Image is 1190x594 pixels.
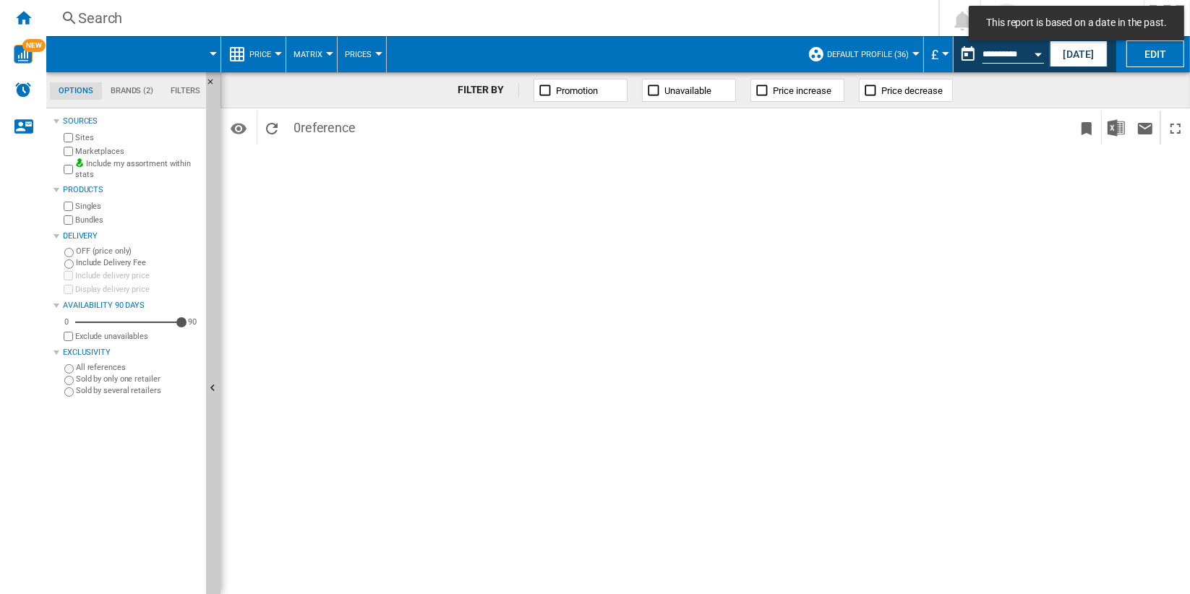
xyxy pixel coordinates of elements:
[750,79,844,102] button: Price increase
[64,364,74,374] input: All references
[64,376,74,385] input: Sold by only one retailer
[75,215,200,225] label: Bundles
[1131,111,1160,145] button: Send this report by email
[249,50,271,59] span: Price
[64,133,73,142] input: Sites
[294,36,330,72] button: Matrix
[859,79,953,102] button: Price decrease
[184,317,200,327] div: 90
[75,284,200,295] label: Display delivery price
[301,120,356,135] span: reference
[14,81,32,98] img: alerts-logo.svg
[76,246,200,257] label: OFF (price only)
[1108,119,1125,137] img: excel-24x24.png
[924,36,954,72] md-menu: Currency
[345,50,372,59] span: Prices
[982,16,1171,30] span: This report is based on a date in the past.
[76,362,200,373] label: All references
[64,332,73,341] input: Display delivery price
[64,248,74,257] input: OFF (price only)
[102,82,162,100] md-tab-item: Brands (2)
[63,184,200,196] div: Products
[63,231,200,242] div: Delivery
[162,82,209,100] md-tab-item: Filters
[664,85,711,96] span: Unavailable
[63,116,200,127] div: Sources
[75,158,200,181] label: Include my assortment within stats
[61,317,72,327] div: 0
[827,36,916,72] button: Default profile (36)
[75,270,200,281] label: Include delivery price
[206,72,223,98] button: Hide
[64,160,73,178] input: Include my assortment within stats
[75,146,200,157] label: Marketplaces
[75,315,181,330] md-slider: Availability
[75,132,200,143] label: Sites
[1126,40,1184,67] button: Edit
[228,36,278,72] div: Price
[76,257,200,268] label: Include Delivery Fee
[14,45,33,64] img: wise-card.svg
[458,83,519,98] div: FILTER BY
[642,79,736,102] button: Unavailable
[345,36,379,72] button: Prices
[224,115,253,141] button: Options
[64,271,73,280] input: Include delivery price
[931,36,946,72] button: £
[881,85,943,96] span: Price decrease
[534,79,628,102] button: Promotion
[50,82,102,100] md-tab-item: Options
[63,347,200,358] div: Exclusivity
[64,285,73,294] input: Display delivery price
[75,331,200,342] label: Exclude unavailables
[75,158,84,167] img: mysite-bg-18x18.png
[827,50,909,59] span: Default profile (36)
[1072,111,1101,145] button: Bookmark this report
[64,387,74,397] input: Sold by several retailers
[286,111,363,141] span: 0
[64,215,73,225] input: Bundles
[773,85,831,96] span: Price increase
[64,202,73,211] input: Singles
[257,111,286,145] button: Reload
[22,39,46,52] span: NEW
[249,36,278,72] button: Price
[954,36,1047,72] div: This report is based on a date in the past.
[1025,39,1051,65] button: Open calendar
[556,85,598,96] span: Promotion
[1102,111,1131,145] button: Download in Excel
[75,201,200,212] label: Singles
[808,36,916,72] div: Default profile (36)
[64,147,73,156] input: Marketplaces
[1161,111,1190,145] button: Maximize
[64,259,74,269] input: Include Delivery Fee
[63,300,200,311] div: Availability 90 Days
[931,47,938,62] span: £
[76,374,200,384] label: Sold by only one retailer
[78,8,901,28] div: Search
[1050,40,1108,67] button: [DATE]
[294,50,322,59] span: Matrix
[954,40,983,69] button: md-calendar
[76,385,200,396] label: Sold by several retailers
